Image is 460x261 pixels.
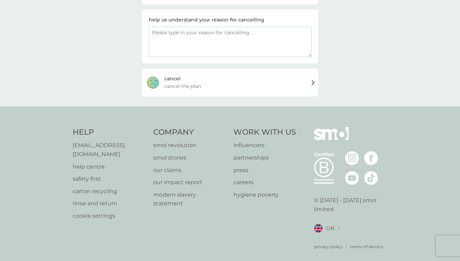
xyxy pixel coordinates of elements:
[73,141,146,159] a: [EMAIL_ADDRESS][DOMAIN_NAME]
[364,171,378,185] img: visit the smol Tiktok page
[345,171,359,185] img: visit the smol Youtube page
[153,178,227,187] a: our impact report
[233,166,296,175] a: press
[73,211,146,220] a: cookie settings
[73,127,146,138] h4: Help
[364,151,378,165] img: visit the smol Facebook page
[314,196,388,214] p: © [DATE] - [DATE] smol limited
[164,82,201,90] span: cancel the plan
[73,162,146,171] a: help centre
[153,127,227,138] h4: Company
[153,190,227,208] a: modern slavery statement
[326,224,334,233] span: UK
[233,153,296,162] a: partnerships
[149,16,264,24] div: help us understand your reason for cancelling
[314,127,349,151] img: smol
[233,178,296,187] a: careers
[153,141,227,150] a: smol revolution
[314,224,323,233] img: UK flag
[153,166,227,175] a: our claims
[73,199,146,208] a: rinse and return
[233,190,296,199] a: hygiene poverty
[164,75,181,82] div: cancel
[338,227,340,231] img: select a new location
[153,153,227,162] a: smol stories
[345,151,359,165] img: visit the smol Instagram page
[314,243,343,250] a: privacy policy
[73,187,146,196] a: carton recycling
[233,127,296,138] h4: Work With Us
[73,174,146,183] a: safety first
[233,141,296,150] a: influencers
[350,243,383,250] a: terms of service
